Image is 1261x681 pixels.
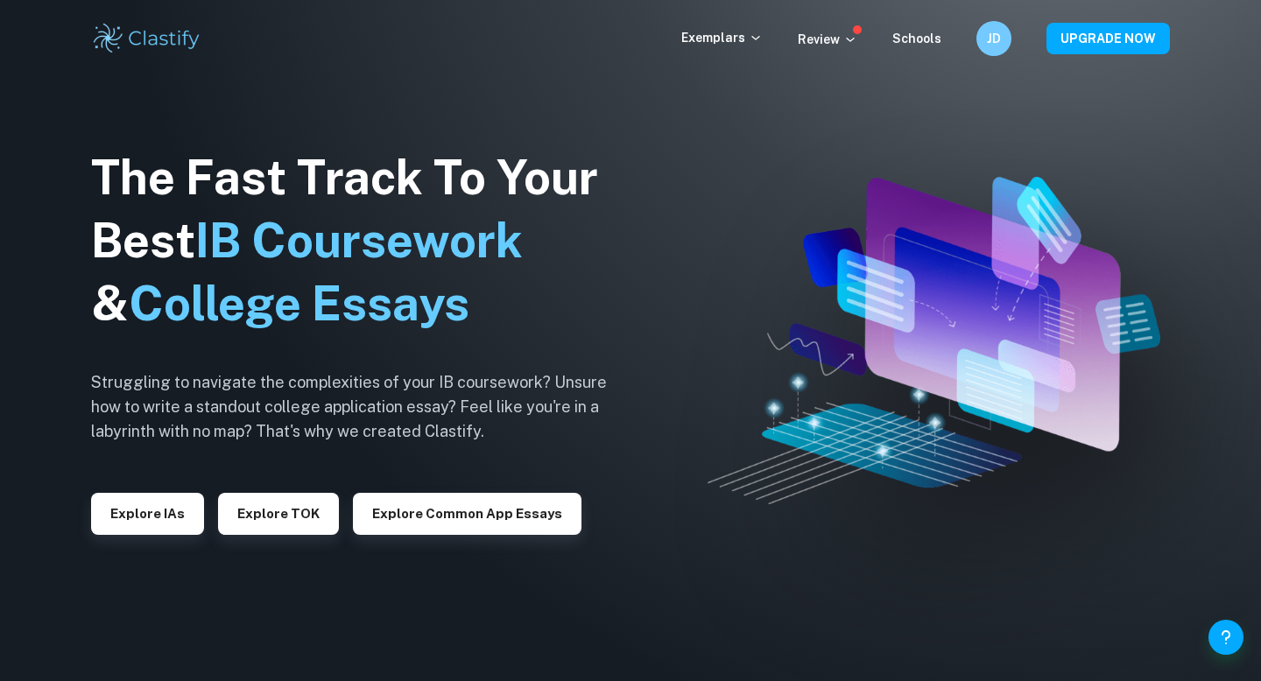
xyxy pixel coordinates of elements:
[976,21,1011,56] button: JD
[195,213,523,268] span: IB Coursework
[218,504,339,521] a: Explore TOK
[218,493,339,535] button: Explore TOK
[91,493,204,535] button: Explore IAs
[353,504,581,521] a: Explore Common App essays
[892,32,941,46] a: Schools
[91,504,204,521] a: Explore IAs
[1046,23,1170,54] button: UPGRADE NOW
[91,146,634,335] h1: The Fast Track To Your Best &
[1208,620,1243,655] button: Help and Feedback
[129,276,469,331] span: College Essays
[681,28,763,47] p: Exemplars
[91,370,634,444] h6: Struggling to navigate the complexities of your IB coursework? Unsure how to write a standout col...
[708,177,1160,503] img: Clastify hero
[798,30,857,49] p: Review
[353,493,581,535] button: Explore Common App essays
[984,29,1004,48] h6: JD
[91,21,202,56] img: Clastify logo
